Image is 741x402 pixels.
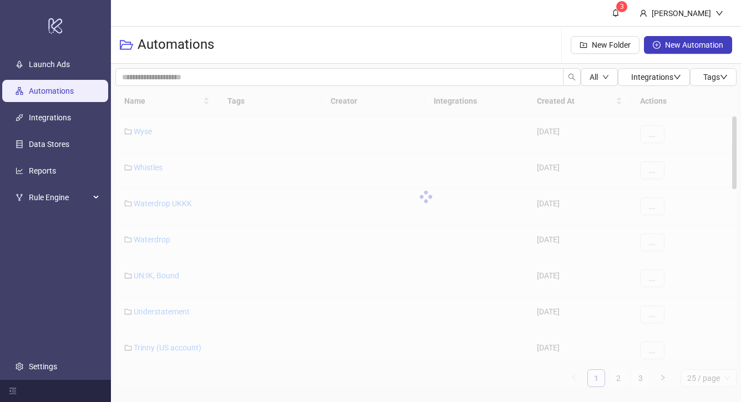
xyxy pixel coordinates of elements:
[120,38,133,52] span: folder-open
[690,68,737,86] button: Tagsdown
[29,60,70,69] a: Launch Ads
[29,186,90,208] span: Rule Engine
[612,9,620,17] span: bell
[581,68,618,86] button: Alldown
[631,73,681,82] span: Integrations
[640,9,647,17] span: user
[653,41,661,49] span: plus-circle
[715,9,723,17] span: down
[620,3,624,11] span: 3
[592,40,631,49] span: New Folder
[720,73,728,81] span: down
[590,73,598,82] span: All
[618,68,690,86] button: Integrationsdown
[9,387,17,395] span: menu-fold
[29,140,69,149] a: Data Stores
[29,86,74,95] a: Automations
[580,41,587,49] span: folder-add
[29,113,71,122] a: Integrations
[29,166,56,175] a: Reports
[665,40,723,49] span: New Automation
[647,7,715,19] div: [PERSON_NAME]
[673,73,681,81] span: down
[568,73,576,81] span: search
[616,1,627,12] sup: 3
[16,194,23,201] span: fork
[571,36,640,54] button: New Folder
[644,36,732,54] button: New Automation
[138,36,214,54] h3: Automations
[703,73,728,82] span: Tags
[602,74,609,80] span: down
[29,362,57,371] a: Settings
